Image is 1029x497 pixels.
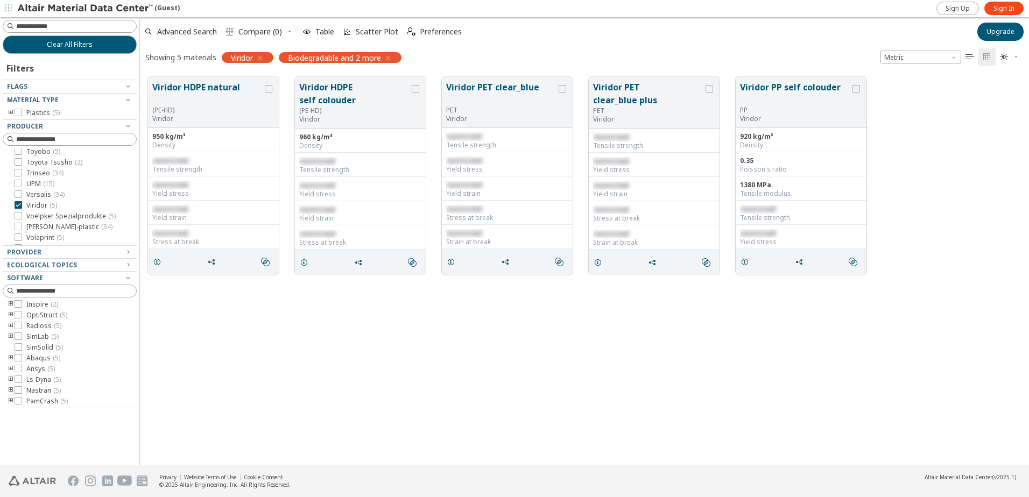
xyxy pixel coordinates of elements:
span: restricted [152,229,188,238]
button: Provider [3,246,137,259]
span: Material Type [7,95,59,104]
span: OptiStruct [26,311,67,319]
span: Advanced Search [157,28,217,35]
span: restricted [593,181,629,190]
button: Share [202,251,225,273]
span: restricted [299,157,335,166]
button: Viridor PET clear_blue plus [593,81,703,106]
i:  [849,258,857,266]
button: Details [148,251,171,273]
span: restricted [446,204,482,214]
button: Similar search [403,252,426,273]
span: ( 5 ) [60,396,68,406]
div: © 2025 Altair Engineering, Inc. All Rights Reserved. [159,481,291,488]
p: Viridor [299,115,410,124]
div: Stress at break [446,214,568,222]
div: PET [446,106,556,115]
span: Plastics [26,109,60,117]
i: toogle group [7,397,15,406]
span: Abaqus [26,354,60,363]
p: Viridor [740,115,850,123]
span: restricted [446,156,482,165]
span: Sign In [993,4,1014,13]
div: Strain at break [593,238,715,247]
span: ( 5 ) [55,343,63,352]
span: Clear All Filters [47,40,93,49]
span: restricted [152,156,188,165]
span: Inspire [26,300,58,309]
i: toogle group [7,332,15,341]
p: Viridor [593,115,703,124]
span: ( 5 ) [47,364,55,373]
span: Table [315,28,334,35]
span: restricted [740,229,776,238]
button: Table View [961,48,978,66]
span: Preferences [420,28,462,35]
span: Ecological Topics [7,260,77,269]
button: Similar search [697,252,720,273]
div: Density [740,141,862,150]
div: Yield strain [446,189,568,198]
div: Poisson's ratio [740,165,862,174]
span: ( 5 ) [53,147,60,156]
div: Stress at break [299,238,421,247]
button: Similar search [550,251,573,273]
span: ( 34 ) [53,190,65,199]
span: Software [7,273,43,282]
div: (v2025.1) [925,473,1016,481]
button: Similar search [844,251,866,273]
div: Yield stress [740,238,862,246]
span: restricted [446,229,482,238]
div: grid [140,68,1029,465]
a: Privacy [159,473,177,481]
div: Tensile strength [446,141,568,150]
span: Compare (0) [238,28,282,35]
span: ( 5 ) [108,211,116,221]
i: toogle group [7,386,15,395]
span: Metric [880,51,961,63]
i:  [965,53,974,61]
i: toogle group [7,365,15,373]
button: Share [349,252,372,273]
span: SimLab [26,332,59,341]
span: Sign Up [946,4,970,13]
span: restricted [152,180,188,189]
span: restricted [299,181,335,190]
div: (PE-HD) [152,106,263,115]
i:  [261,258,270,266]
button: Details [295,252,318,273]
span: Volaprint [26,233,64,242]
span: Scatter Plot [356,28,398,35]
img: Altair Engineering [9,476,56,486]
div: PET [593,106,703,115]
span: [PERSON_NAME]-plastic [26,223,112,231]
span: Toyota Tsusho [26,158,82,167]
div: Yield strain [152,214,274,222]
i: toogle group [7,322,15,330]
span: ( 5 ) [53,386,61,395]
div: 0.35 [740,157,862,165]
span: Viridor [26,201,57,210]
span: ( 2 ) [75,158,82,167]
div: Yield stress [593,166,715,174]
div: Tensile strength [152,165,274,174]
span: restricted [593,157,629,166]
div: Yield strain [593,190,715,198]
i:  [225,27,234,36]
i:  [407,27,415,36]
span: restricted [740,204,776,214]
span: restricted [593,205,629,214]
button: Material Type [3,94,137,106]
span: ( 5 ) [52,108,60,117]
div: Strain at break [446,238,568,246]
span: Trinseo [26,169,64,177]
button: Details [589,252,611,273]
div: Stress at break [593,214,715,223]
i: toogle group [7,354,15,363]
i:  [702,258,710,267]
span: Toyobo [26,147,60,156]
div: PP [740,106,850,115]
span: Versalis [26,190,65,199]
span: ( 5 ) [50,201,57,210]
div: Density [299,141,421,150]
